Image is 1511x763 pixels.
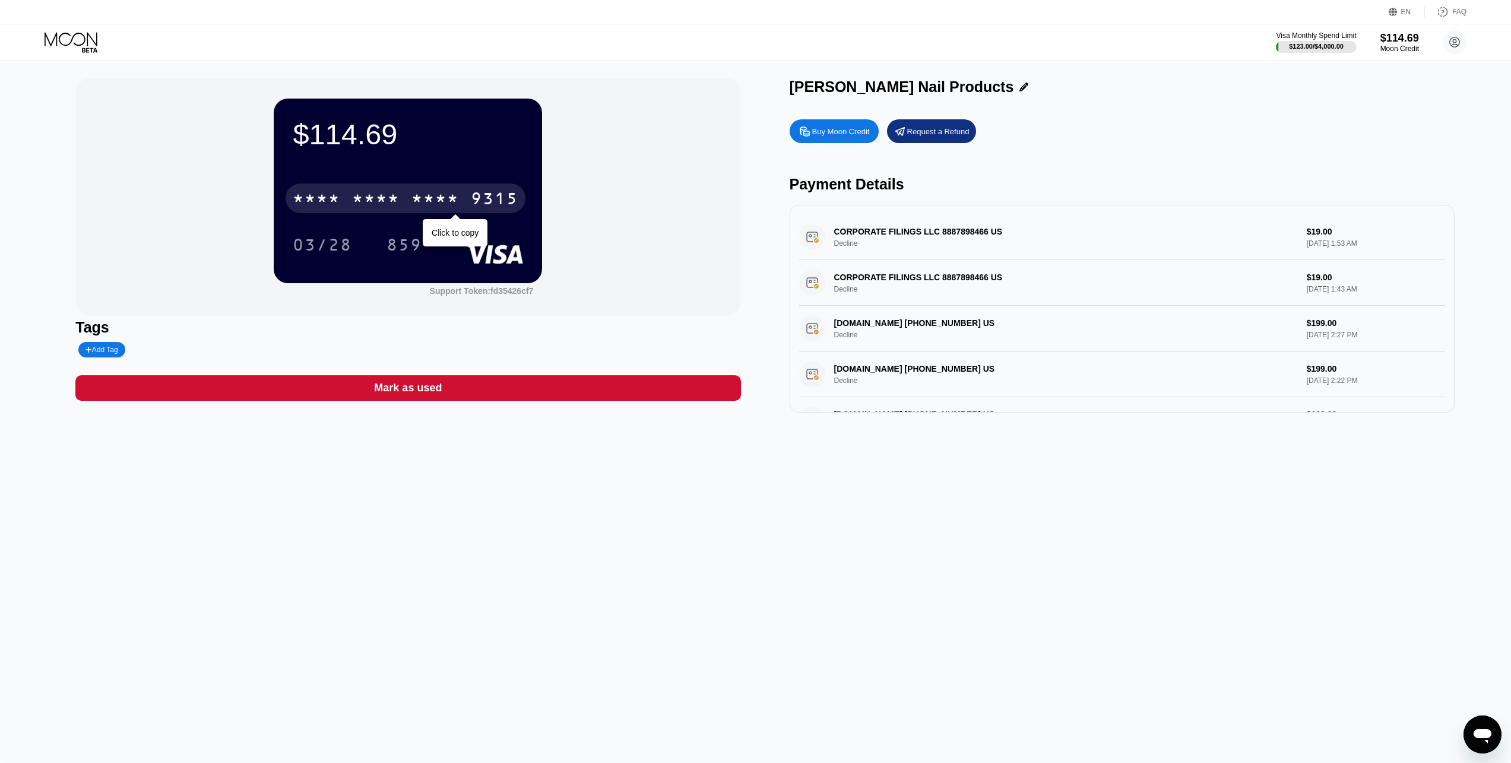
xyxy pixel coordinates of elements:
div: $114.69 [1380,32,1419,45]
div: Request a Refund [907,126,970,137]
div: Payment Details [790,176,1455,193]
div: Buy Moon Credit [812,126,870,137]
div: Moon Credit [1380,45,1419,53]
div: 03/28 [284,230,361,259]
div: Visa Monthly Spend Limit [1276,31,1356,40]
div: $114.69Moon Credit [1380,32,1419,53]
div: 859 [387,237,422,256]
div: Mark as used [75,375,740,401]
div: EN [1389,6,1425,18]
div: $123.00 / $4,000.00 [1289,43,1344,50]
div: Request a Refund [887,119,976,143]
div: $114.69 [293,118,523,151]
div: FAQ [1452,8,1466,16]
div: Add Tag [85,346,118,354]
div: Tags [75,319,740,336]
div: Add Tag [78,342,125,357]
div: Support Token:fd35426cf7 [430,286,534,296]
div: Support Token: fd35426cf7 [430,286,534,296]
div: 03/28 [293,237,352,256]
div: Visa Monthly Spend Limit$123.00/$4,000.00 [1276,31,1356,53]
div: FAQ [1425,6,1466,18]
div: EN [1401,8,1411,16]
div: Mark as used [374,381,442,395]
iframe: Button to launch messaging window [1464,715,1502,753]
div: Buy Moon Credit [790,119,879,143]
div: 9315 [471,191,518,210]
div: [PERSON_NAME] Nail Products [790,78,1014,96]
div: Click to copy [432,228,479,238]
div: 859 [378,230,431,259]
